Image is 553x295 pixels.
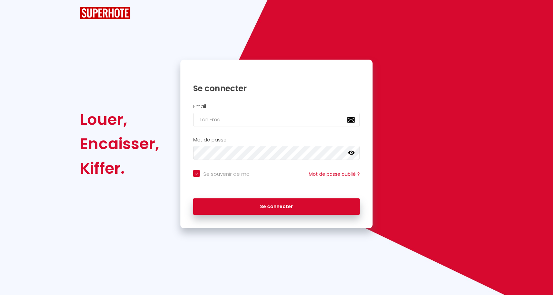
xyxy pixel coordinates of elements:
h2: Mot de passe [193,137,360,143]
a: Mot de passe oublié ? [309,171,360,177]
div: Louer, [80,107,159,132]
div: Encaisser, [80,132,159,156]
button: Se connecter [193,198,360,215]
input: Ton Email [193,113,360,127]
h2: Email [193,104,360,109]
div: Kiffer. [80,156,159,181]
h1: Se connecter [193,83,360,94]
img: SuperHote logo [80,7,130,19]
